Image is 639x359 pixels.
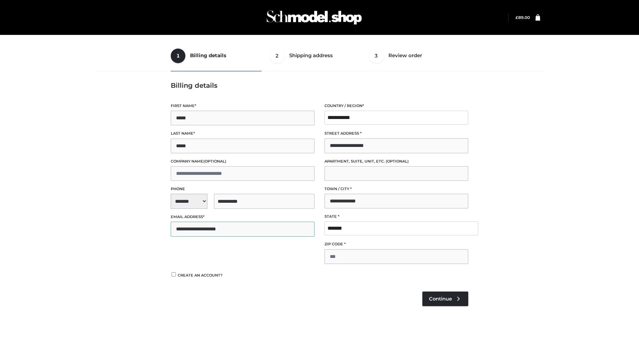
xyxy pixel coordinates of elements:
bdi: 89.00 [516,15,530,20]
label: Town / City [324,186,468,192]
span: (optional) [386,159,409,164]
label: Apartment, suite, unit, etc. [324,158,468,165]
label: Phone [171,186,315,192]
span: £ [516,15,518,20]
a: Continue [422,292,468,306]
label: ZIP Code [324,241,468,247]
span: Continue [429,296,452,302]
label: Email address [171,214,315,220]
span: (optional) [203,159,226,164]
label: Last name [171,130,315,137]
img: Schmodel Admin 964 [264,4,364,31]
label: Country / Region [324,103,468,109]
input: Create an account? [171,272,177,277]
label: Street address [324,130,468,137]
label: First name [171,103,315,109]
label: State [324,213,468,220]
h3: Billing details [171,81,468,89]
label: Company name [171,158,315,165]
a: £89.00 [516,15,530,20]
span: Create an account? [178,273,223,278]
